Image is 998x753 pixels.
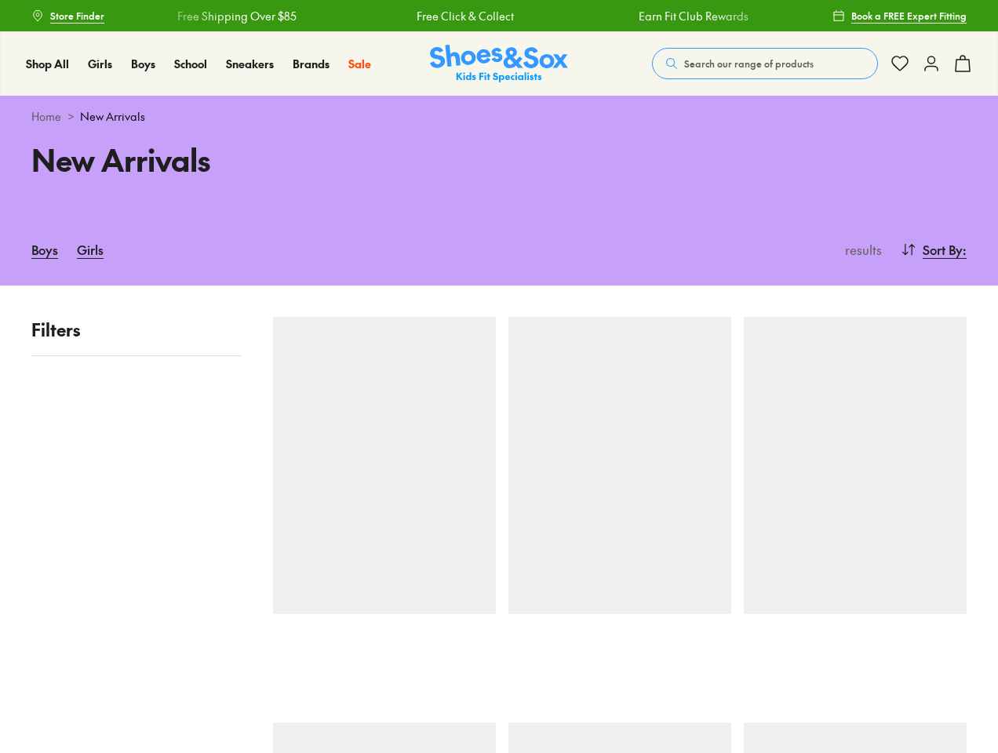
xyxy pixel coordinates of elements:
div: > [31,108,967,125]
span: Book a FREE Expert Fitting [851,9,967,23]
a: Boys [131,56,155,72]
a: Shoes & Sox [430,45,568,83]
a: Home [31,108,61,125]
a: Boys [31,232,58,267]
a: Shop All [26,56,69,72]
span: Shop All [26,56,69,71]
a: Free Shipping Over $85 [99,8,218,24]
a: Sale [348,56,371,72]
span: Brands [293,56,330,71]
span: Search our range of products [684,56,814,71]
span: Sort By [923,240,963,259]
span: New Arrivals [80,108,145,125]
a: Store Finder [31,2,104,30]
span: Store Finder [50,9,104,23]
span: School [174,56,207,71]
a: Book a FREE Expert Fitting [832,2,967,30]
a: Sneakers [226,56,274,72]
a: School [174,56,207,72]
p: Filters [31,317,242,343]
a: Girls [77,232,104,267]
p: results [839,240,882,259]
a: Earn Fit Club Rewards [560,8,670,24]
h1: New Arrivals [31,137,480,182]
button: Sort By: [901,232,967,267]
span: Sneakers [226,56,274,71]
a: Free Shipping Over $85 [783,8,902,24]
span: Boys [131,56,155,71]
button: Search our range of products [652,48,878,79]
span: Girls [88,56,112,71]
a: Girls [88,56,112,72]
a: Brands [293,56,330,72]
span: : [963,240,967,259]
img: SNS_Logo_Responsive.svg [430,45,568,83]
span: Sale [348,56,371,71]
a: Free Click & Collect [338,8,435,24]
